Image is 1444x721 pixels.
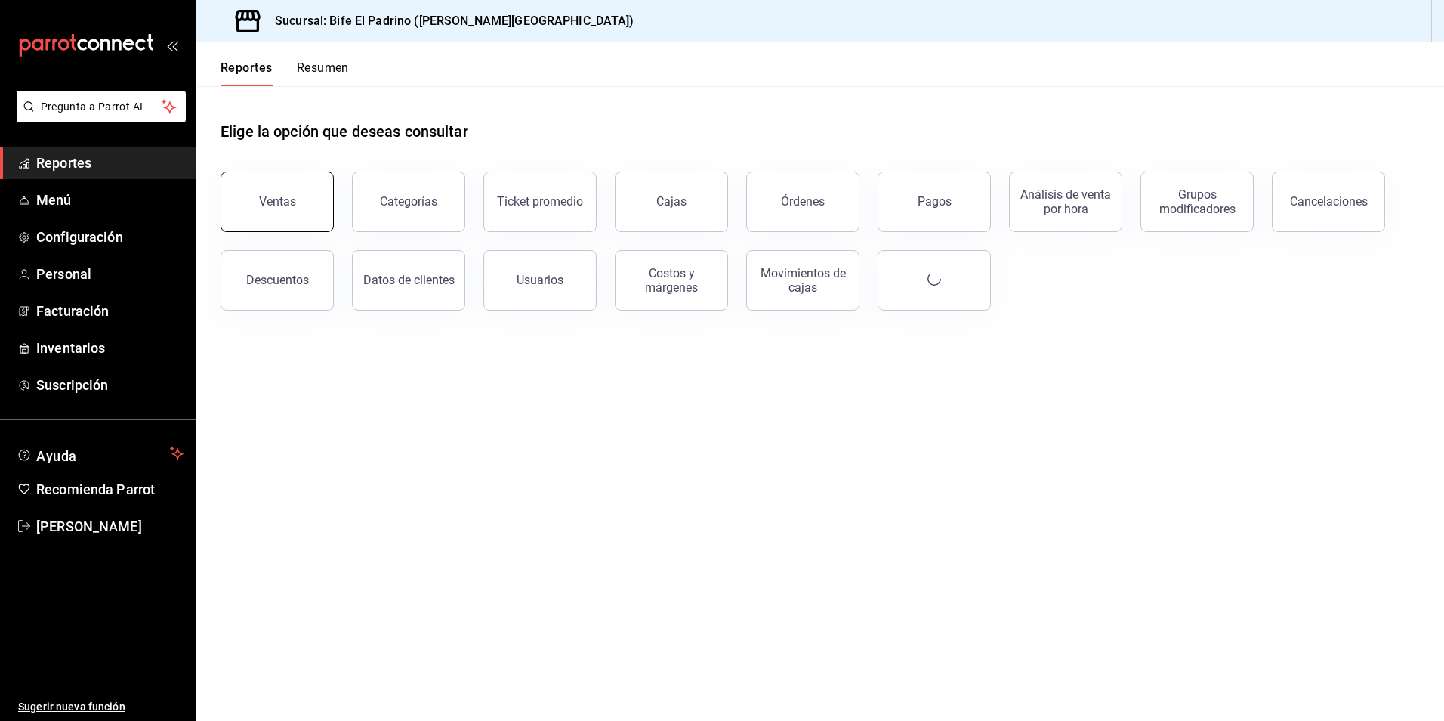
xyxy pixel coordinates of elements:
[36,301,184,321] span: Facturación
[36,479,184,500] span: Recomienda Parrot
[36,375,184,395] span: Suscripción
[246,273,309,287] div: Descuentos
[878,172,991,232] button: Pagos
[756,266,850,295] div: Movimientos de cajas
[781,194,825,209] div: Órdenes
[615,250,728,311] button: Costos y márgenes
[18,699,184,715] span: Sugerir nueva función
[221,250,334,311] button: Descuentos
[36,444,164,463] span: Ayuda
[221,60,349,86] div: navigation tabs
[221,60,273,86] button: Reportes
[259,194,296,209] div: Ventas
[166,39,178,51] button: open_drawer_menu
[1150,187,1244,216] div: Grupos modificadores
[352,250,465,311] button: Datos de clientes
[483,250,597,311] button: Usuarios
[1019,187,1112,216] div: Análisis de venta por hora
[36,264,184,284] span: Personal
[918,194,952,209] div: Pagos
[656,194,687,209] div: Cajas
[1290,194,1368,209] div: Cancelaciones
[625,266,718,295] div: Costos y márgenes
[483,172,597,232] button: Ticket promedio
[352,172,465,232] button: Categorías
[41,99,162,115] span: Pregunta a Parrot AI
[363,273,455,287] div: Datos de clientes
[36,227,184,247] span: Configuración
[263,12,634,30] h3: Sucursal: Bife El Padrino ([PERSON_NAME][GEOGRAPHIC_DATA])
[1140,172,1254,232] button: Grupos modificadores
[36,153,184,173] span: Reportes
[17,91,186,122] button: Pregunta a Parrot AI
[380,194,437,209] div: Categorías
[615,172,728,232] button: Cajas
[36,338,184,358] span: Inventarios
[746,172,859,232] button: Órdenes
[221,172,334,232] button: Ventas
[746,250,859,311] button: Movimientos de cajas
[11,110,186,125] a: Pregunta a Parrot AI
[497,194,583,209] div: Ticket promedio
[297,60,349,86] button: Resumen
[1272,172,1385,232] button: Cancelaciones
[36,190,184,210] span: Menú
[1009,172,1122,232] button: Análisis de venta por hora
[221,120,468,143] h1: Elige la opción que deseas consultar
[517,273,563,287] div: Usuarios
[36,516,184,537] span: [PERSON_NAME]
